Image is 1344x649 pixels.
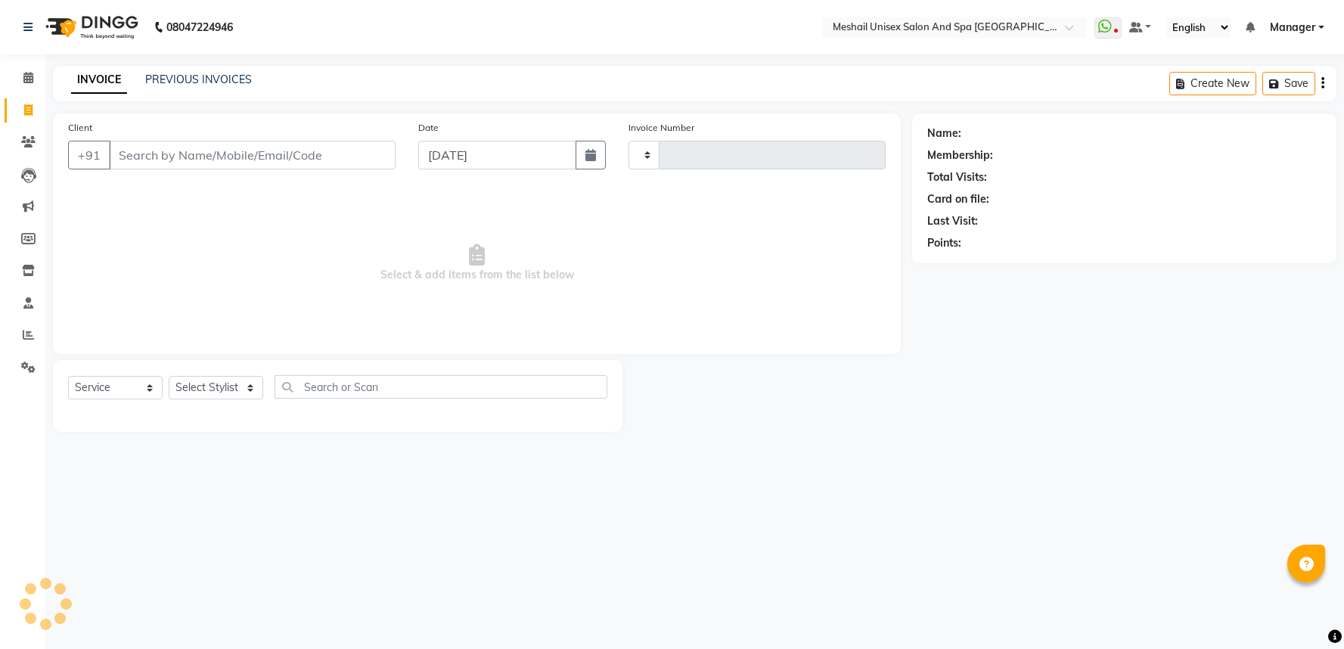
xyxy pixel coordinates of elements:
a: INVOICE [71,67,127,94]
span: Manager [1270,20,1315,36]
a: PREVIOUS INVOICES [145,73,252,86]
label: Client [68,121,92,135]
button: Create New [1169,72,1256,95]
input: Search by Name/Mobile/Email/Code [109,141,396,169]
div: Membership: [927,147,993,163]
div: Total Visits: [927,169,987,185]
button: Save [1262,72,1315,95]
label: Date [418,121,439,135]
button: +91 [68,141,110,169]
b: 08047224946 [166,6,233,48]
label: Invoice Number [629,121,694,135]
input: Search or Scan [275,375,607,399]
span: Select & add items from the list below [68,188,886,339]
div: Last Visit: [927,213,978,229]
div: Card on file: [927,191,989,207]
div: Points: [927,235,961,251]
div: Name: [927,126,961,141]
img: logo [39,6,142,48]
